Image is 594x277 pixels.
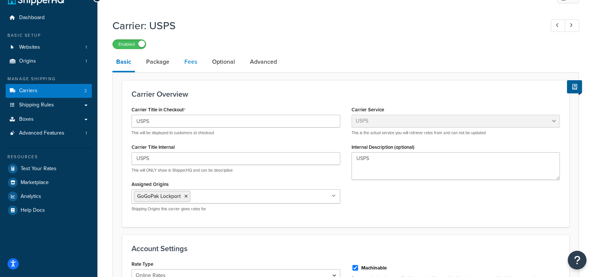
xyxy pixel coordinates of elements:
[6,84,92,98] li: Carriers
[19,116,34,123] span: Boxes
[21,166,57,172] span: Test Your Rates
[85,130,87,136] span: 1
[352,152,560,180] textarea: USPS
[208,53,239,71] a: Optional
[132,144,175,150] label: Carrier Title Internal
[352,130,560,136] p: This is the actual service you will retrieve rates from and can not be updated
[361,265,387,271] label: Machinable
[6,54,92,68] a: Origins1
[21,207,45,214] span: Help Docs
[132,168,340,173] p: This will ONLY show in ShipperHQ and can be descriptive
[6,190,92,203] a: Analytics
[6,204,92,217] a: Help Docs
[551,19,566,32] a: Previous Record
[6,40,92,54] a: Websites1
[19,102,54,108] span: Shipping Rules
[6,84,92,98] a: Carriers2
[137,192,181,200] span: GoGoPak Lockport
[6,126,92,140] li: Advanced Features
[352,107,384,112] label: Carrier Service
[21,193,41,200] span: Analytics
[6,176,92,189] a: Marketplace
[21,180,49,186] span: Marketplace
[84,88,87,94] span: 2
[6,54,92,68] li: Origins
[132,261,153,267] label: Rate Type
[6,32,92,39] div: Basic Setup
[181,53,201,71] a: Fees
[6,162,92,175] a: Test Your Rates
[112,53,135,72] a: Basic
[19,130,64,136] span: Advanced Features
[568,251,587,270] button: Open Resource Center
[112,18,537,33] h1: Carrier: USPS
[19,44,40,51] span: Websites
[352,144,414,150] label: Internal Description (optional)
[132,107,186,113] label: Carrier Title in Checkout
[19,88,37,94] span: Carriers
[132,130,340,136] p: This will be displayed to customers at checkout
[6,76,92,82] div: Manage Shipping
[19,58,36,64] span: Origins
[142,53,173,71] a: Package
[567,80,582,93] button: Show Help Docs
[132,90,560,98] h3: Carrier Overview
[6,154,92,160] div: Resources
[565,19,579,32] a: Next Record
[6,126,92,140] a: Advanced Features1
[6,40,92,54] li: Websites
[246,53,281,71] a: Advanced
[6,98,92,112] a: Shipping Rules
[132,244,560,253] h3: Account Settings
[113,40,146,49] label: Enabled
[19,15,45,21] span: Dashboard
[6,11,92,25] a: Dashboard
[132,181,169,187] label: Assigned Origins
[85,44,87,51] span: 1
[132,206,340,212] p: Shipping Origins this carrier gives rates for
[6,112,92,126] a: Boxes
[85,58,87,64] span: 1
